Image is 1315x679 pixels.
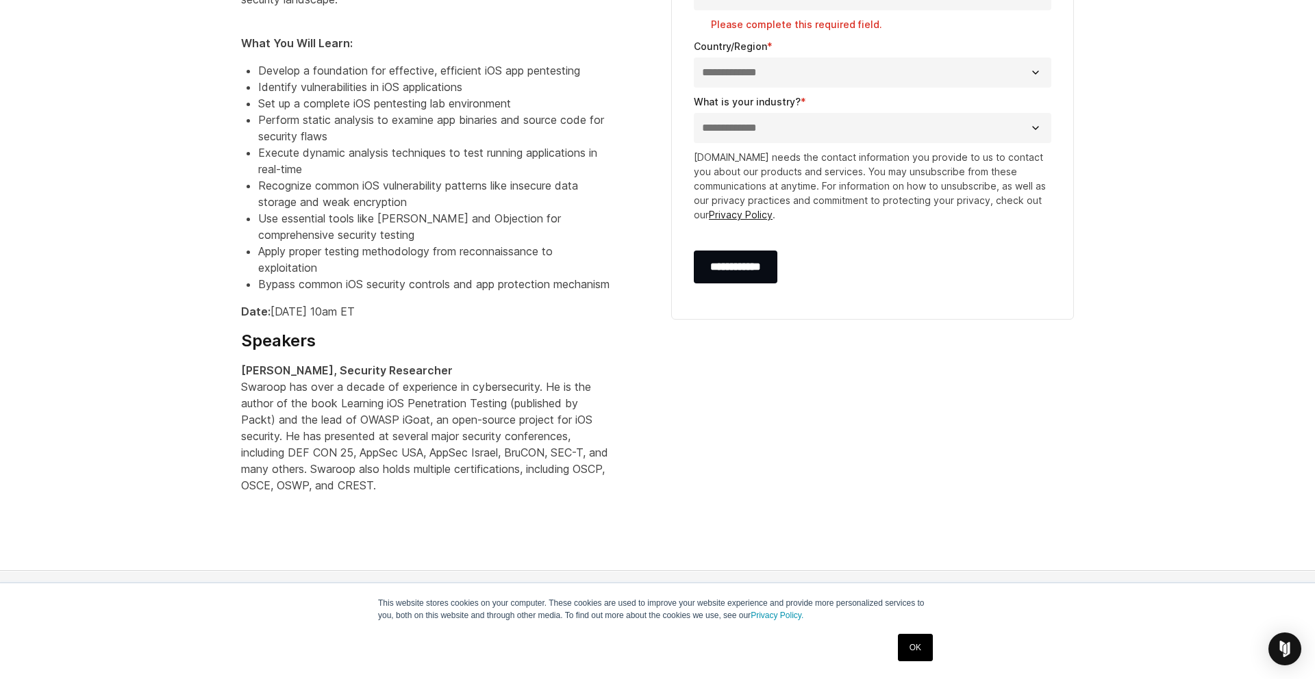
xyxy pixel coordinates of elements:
[258,144,611,177] li: Execute dynamic analysis techniques to test running applications in real-time
[258,243,611,276] li: Apply proper testing methodology from reconnaissance to exploitation
[1268,632,1301,665] div: Open Intercom Messenger
[711,18,1051,31] label: Please complete this required field.
[378,597,937,622] p: This website stores cookies on your computer. These cookies are used to improve your website expe...
[258,62,611,79] li: Develop a foundation for effective, efficient iOS app pentesting
[258,112,611,144] li: Perform static analysis to examine app binaries and source code for security flaws
[258,177,611,210] li: Recognize common iOS vulnerability patterns like insecure data storage and weak encryption
[241,362,611,494] p: Swaroop has over a decade of experience in cybersecurity. He is the author of the book Learning i...
[241,363,453,377] strong: [PERSON_NAME], Security Researcher
[694,40,767,52] span: Country/Region
[258,276,611,292] li: Bypass common iOS security controls and app protection mechanism
[694,96,801,107] span: What is your industry?
[258,79,611,95] li: Identify vulnerabilities in iOS applications
[258,210,611,243] li: Use essential tools like [PERSON_NAME] and Objection for comprehensive security testing
[694,150,1051,222] p: [DOMAIN_NAME] needs the contact information you provide to us to contact you about our products a...
[709,209,773,220] a: Privacy Policy
[241,36,353,50] strong: What You Will Learn:
[898,634,933,661] a: OK
[241,305,271,318] strong: Date:
[241,331,611,351] h4: Speakers
[258,95,611,112] li: Set up a complete iOS pentesting lab environment
[241,303,611,320] p: [DATE] 10am ET
[751,611,803,620] a: Privacy Policy.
